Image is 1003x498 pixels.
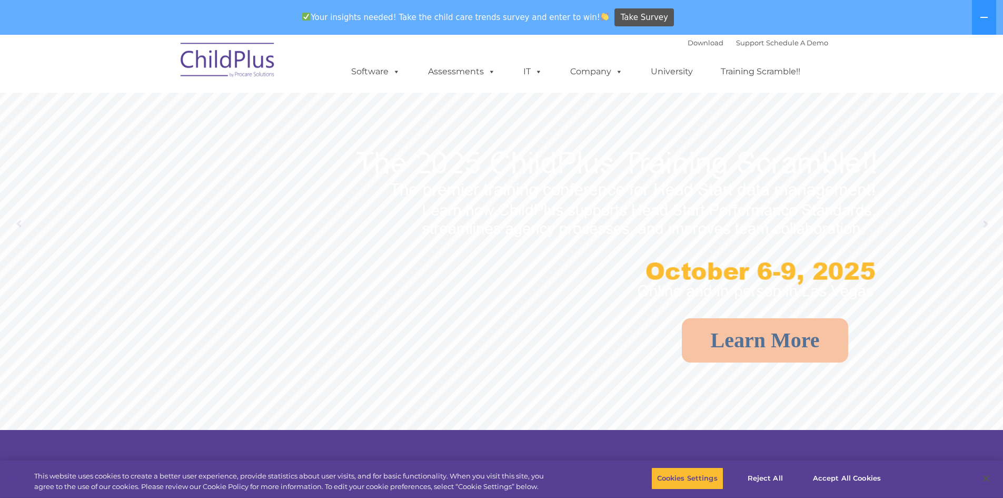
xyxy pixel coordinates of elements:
font: | [688,38,828,47]
a: Take Survey [614,8,674,27]
a: Assessments [418,61,506,82]
button: Cookies Settings [651,467,723,490]
a: Support [736,38,764,47]
span: Take Survey [621,8,668,27]
img: ChildPlus by Procare Solutions [175,35,281,88]
button: Reject All [732,467,798,490]
img: ✅ [302,13,310,21]
a: Schedule A Demo [766,38,828,47]
button: Accept All Cookies [807,467,887,490]
a: Learn More [682,318,849,363]
div: This website uses cookies to create a better user experience, provide statistics about user visit... [34,471,552,492]
a: IT [513,61,553,82]
a: Training Scramble!! [710,61,811,82]
a: University [640,61,703,82]
a: Software [341,61,411,82]
a: Download [688,38,723,47]
button: Close [975,467,998,490]
a: Company [560,61,633,82]
span: Your insights needed! Take the child care trends survey and enter to win! [298,7,613,27]
img: 👏 [601,13,609,21]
